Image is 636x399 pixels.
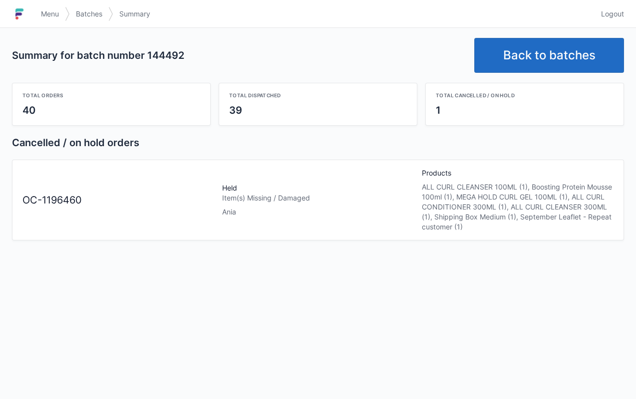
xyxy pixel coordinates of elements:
div: Held [218,183,418,217]
img: svg> [65,2,70,26]
h2: Summary for batch number 144492 [12,48,466,62]
a: Batches [70,5,108,23]
a: Back to batches [474,38,624,73]
a: Menu [35,5,65,23]
div: Total dispatched [229,91,407,99]
div: Item(s) Missing / Damaged [222,193,414,203]
span: Logout [601,9,624,19]
div: 39 [229,103,407,117]
a: Summary [113,5,156,23]
div: Products [418,168,618,232]
div: Total cancelled / on hold [436,91,614,99]
span: Summary [119,9,150,19]
div: 40 [22,103,200,117]
span: Menu [41,9,59,19]
a: Logout [595,5,624,23]
div: Ania [222,207,414,217]
img: svg> [108,2,113,26]
span: Batches [76,9,102,19]
div: 1 [436,103,614,117]
div: OC-1196460 [18,193,218,207]
div: Total orders [22,91,200,99]
div: ALL CURL CLEANSER 100ML (1), Boosting Protein Mousse 100ml (1), MEGA HOLD CURL GEL 100ML (1), ALL... [422,182,614,232]
h2: Cancelled / on hold orders [12,136,624,150]
img: logo-small.jpg [12,6,27,22]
